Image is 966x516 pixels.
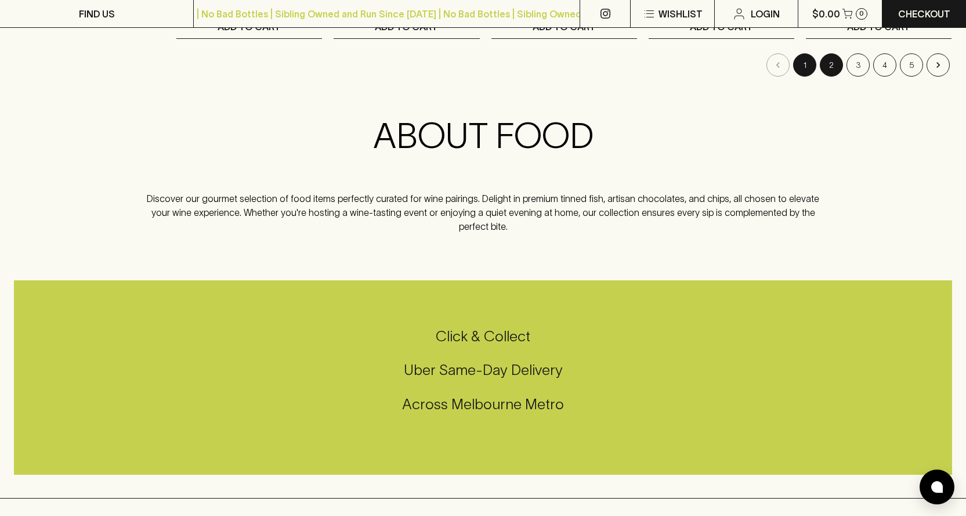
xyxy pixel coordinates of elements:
p: 0 [859,10,864,17]
button: Go to page 2 [820,53,843,77]
h5: Uber Same-Day Delivery [14,360,952,380]
button: Go to page 3 [846,53,870,77]
p: Wishlist [659,7,703,21]
h5: Across Melbourne Metro [14,395,952,414]
button: page 1 [793,53,816,77]
p: FIND US [79,7,115,21]
h2: ABOUT FOOD [145,115,822,157]
nav: pagination navigation [176,53,951,77]
button: Go to page 5 [900,53,923,77]
p: Login [751,7,780,21]
button: Go to next page [927,53,950,77]
div: Call to action block [14,280,952,475]
p: Discover our gourmet selection of food items perfectly curated for wine pairings. Delight in prem... [145,192,822,233]
p: Checkout [898,7,950,21]
img: bubble-icon [931,481,943,493]
button: Go to page 4 [873,53,896,77]
h5: Click & Collect [14,327,952,346]
p: $0.00 [812,7,840,21]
